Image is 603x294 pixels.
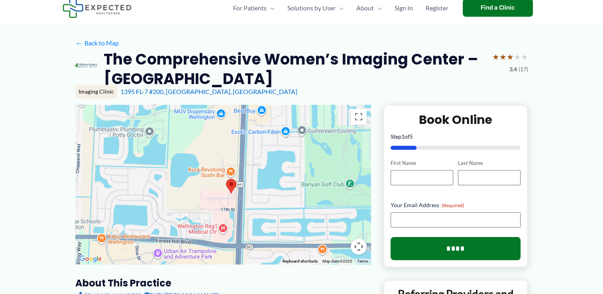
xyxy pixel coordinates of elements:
[75,39,83,47] span: ←
[120,88,297,95] a: 1395 FL-7 #200, [GEOGRAPHIC_DATA], [GEOGRAPHIC_DATA]
[351,109,367,125] button: Toggle fullscreen view
[75,37,119,49] a: ←Back to Map
[509,64,517,74] span: 3.4
[77,254,104,264] a: Open this area in Google Maps (opens a new window)
[77,254,104,264] img: Google
[499,49,507,64] span: ★
[322,259,352,263] span: Map data ©2025
[391,159,453,167] label: First Name
[391,201,521,209] label: Your Email Address
[104,49,485,89] h2: The Comprehensive Women’s Imaging Center – [GEOGRAPHIC_DATA]
[75,277,371,289] h3: About this practice
[458,159,521,167] label: Last Name
[492,49,499,64] span: ★
[283,259,318,264] button: Keyboard shortcuts
[519,64,528,74] span: (17)
[391,134,521,139] p: Step of
[521,49,528,64] span: ★
[357,259,368,263] a: Terms (opens in new tab)
[75,85,117,98] div: Imaging Clinic
[401,133,405,140] span: 1
[514,49,521,64] span: ★
[391,112,521,127] h2: Book Online
[507,49,514,64] span: ★
[442,202,464,208] span: (Required)
[351,239,367,255] button: Map camera controls
[410,133,413,140] span: 5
